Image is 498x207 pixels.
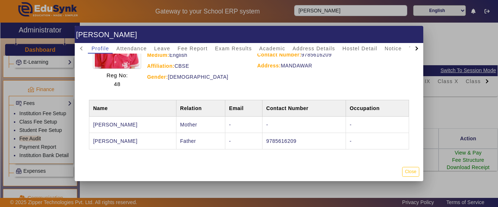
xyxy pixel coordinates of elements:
[225,117,262,133] td: -
[409,46,436,51] span: TimeTable
[176,133,225,149] td: Father
[257,63,281,69] strong: Address:
[89,117,176,133] td: [PERSON_NAME]
[89,100,176,117] th: Name
[262,117,346,133] td: -
[147,52,169,58] strong: Medium:
[147,73,239,81] div: [DEMOGRAPHIC_DATA]
[257,61,406,70] div: MANDAWAR
[346,100,409,117] th: Occupation
[225,133,262,149] td: -
[178,46,208,51] span: Fee Report
[342,46,377,51] span: Hostel Detail
[154,46,170,51] span: Leave
[292,46,335,51] span: Address Details
[147,63,174,69] strong: Affiliation:
[176,117,225,133] td: Mother
[215,46,252,51] span: Exam Results
[106,80,128,89] p: 48
[106,71,128,80] p: Reg No:
[402,167,419,177] button: Close
[257,52,301,58] strong: Contact Number:
[116,46,147,51] span: Attendance
[346,117,409,133] td: -
[259,46,285,51] span: Academic
[75,26,423,43] h1: [PERSON_NAME]
[262,133,346,149] td: 9785616209
[147,62,239,70] div: CBSE
[385,46,402,51] span: Notice
[147,74,168,80] strong: Gender:
[147,51,239,59] div: English
[257,50,406,59] div: 9785616209
[89,133,176,149] td: [PERSON_NAME]
[262,100,346,117] th: Contact Number
[176,100,225,117] th: Relation
[346,133,409,149] td: -
[225,100,262,117] th: Email
[92,46,109,51] span: Profile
